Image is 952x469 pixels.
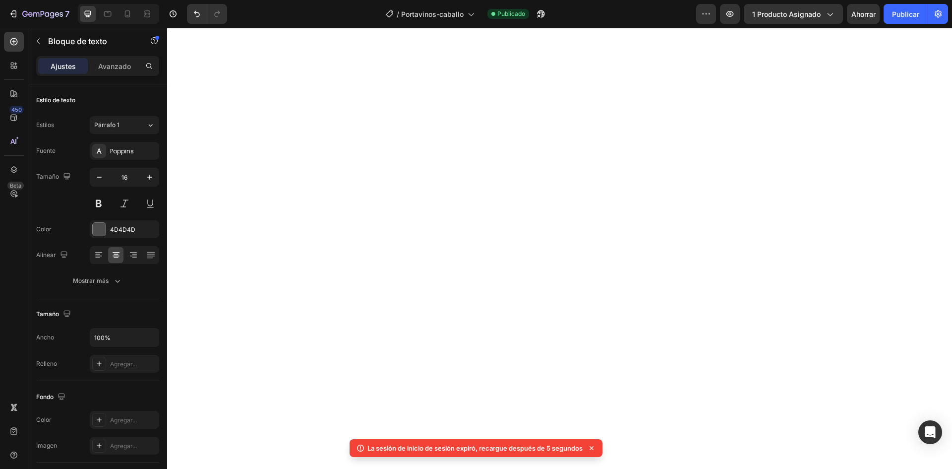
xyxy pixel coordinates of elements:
font: Estilos [36,121,54,129]
font: Fondo [36,393,54,401]
font: Ancho [36,334,54,341]
font: 450 [11,106,22,113]
font: Portavinos-caballo [401,10,464,18]
font: Ahorrar [851,10,876,18]
font: / [397,10,399,18]
font: Bloque de texto [48,36,107,46]
button: Párrafo 1 [90,116,159,134]
font: 7 [65,9,69,19]
button: Mostrar más [36,272,159,290]
button: 1 producto asignado [744,4,843,24]
font: La sesión de inicio de sesión expiró, recargue después de 5 segundos [367,444,583,452]
p: Bloque de texto [48,35,132,47]
font: Mostrar más [73,277,109,284]
iframe: Área de diseño [167,28,952,469]
font: 4D4D4D [110,226,135,233]
font: Tamaño [36,173,59,180]
font: Publicar [892,10,919,18]
font: Color [36,416,52,423]
button: Publicar [884,4,928,24]
button: 7 [4,4,74,24]
input: Auto [90,329,159,346]
font: Avanzado [98,62,131,70]
font: Tamaño [36,310,59,318]
font: Ajustes [51,62,76,70]
font: Relleno [36,360,57,367]
div: Abrir Intercom Messenger [918,420,942,444]
button: Ahorrar [847,4,880,24]
font: Agregar... [110,416,137,424]
font: 1 producto asignado [752,10,821,18]
font: Color [36,225,52,233]
font: Imagen [36,442,57,449]
font: Párrafo 1 [94,121,119,129]
font: Beta [10,182,21,189]
font: Agregar... [110,360,137,368]
font: Alinear [36,251,56,259]
font: Agregar... [110,442,137,450]
font: Estilo de texto [36,96,75,104]
div: Deshacer/Rehacer [187,4,227,24]
font: Poppins [110,147,134,155]
font: Publicado [497,10,525,17]
font: Fuente [36,147,56,154]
